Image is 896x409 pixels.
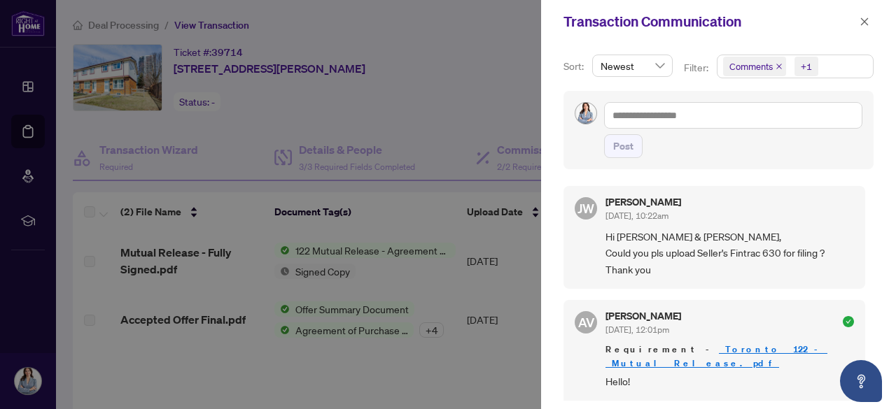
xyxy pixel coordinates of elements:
span: Comments [723,57,786,76]
span: [DATE], 10:22am [605,210,668,221]
button: Open asap [840,360,882,402]
span: JW [577,199,594,218]
div: Transaction Communication [563,11,855,32]
span: Requirement - [605,343,854,371]
h5: [PERSON_NAME] [605,311,681,321]
span: close [860,17,869,27]
img: Profile Icon [575,103,596,124]
span: AV [578,313,594,332]
span: Newest [601,55,664,76]
p: Filter: [684,60,710,76]
span: [DATE], 12:01pm [605,324,669,335]
a: _Toronto__122_-_Mutual_Release.pdf [605,343,827,369]
span: Comments [729,59,773,73]
span: Hi [PERSON_NAME] & [PERSON_NAME], Could you pls upload Seller's Fintrac 630 for filing ? Thank you [605,229,854,278]
h5: [PERSON_NAME] [605,197,681,207]
div: +1 [801,59,812,73]
span: close [776,63,783,70]
button: Post [604,134,643,158]
p: Sort: [563,59,587,74]
span: check-circle [843,316,854,327]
